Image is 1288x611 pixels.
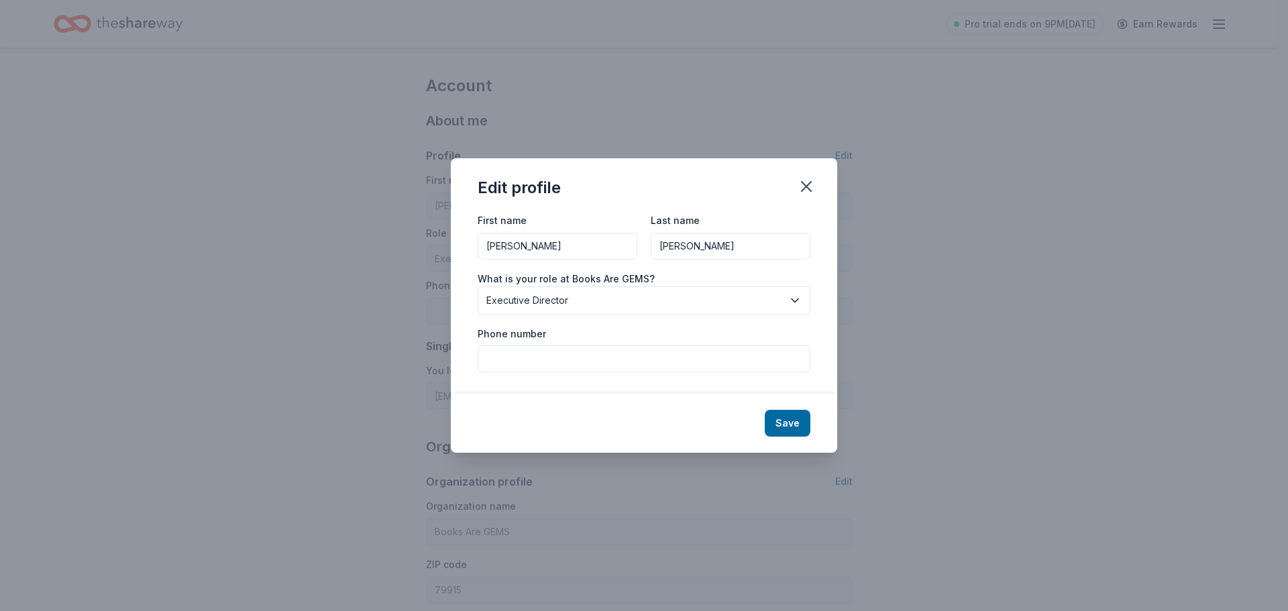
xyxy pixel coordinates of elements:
button: Save [765,410,810,437]
label: Last name [651,214,700,227]
label: What is your role at Books Are GEMS? [478,272,655,286]
div: Edit profile [478,177,561,199]
button: Executive Director [478,286,810,315]
span: Executive Director [486,292,783,309]
label: First name [478,214,527,227]
label: Phone number [478,327,546,341]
